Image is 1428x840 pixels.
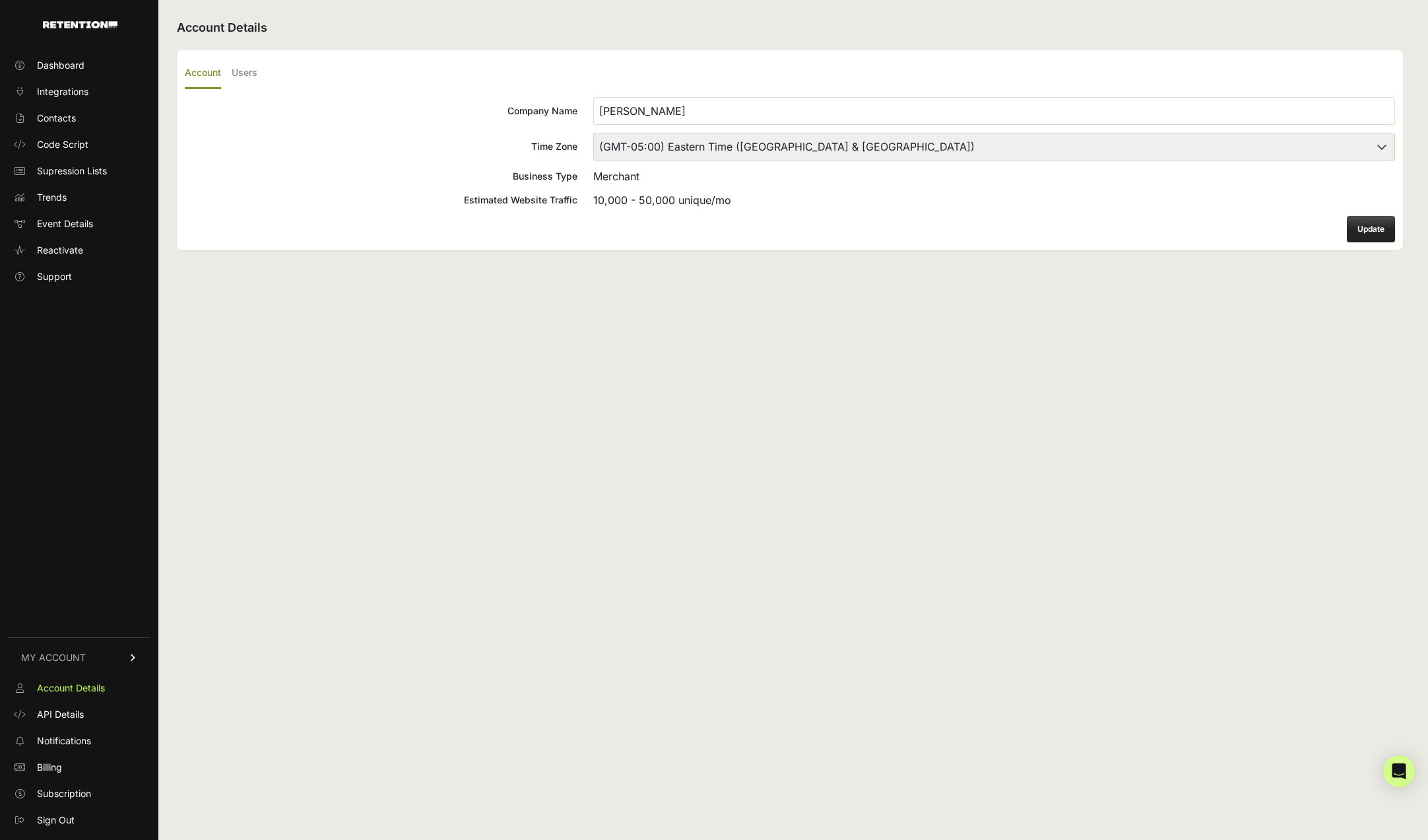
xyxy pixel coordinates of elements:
a: Account Details [8,678,150,699]
div: Merchant [593,168,1395,184]
a: Trends [8,187,150,208]
span: Dashboard [37,59,84,72]
h2: Account Details [177,18,1403,37]
a: Billing [8,757,150,778]
span: Sign Out [37,814,75,827]
div: Estimated Website Traffic [185,193,577,207]
a: Notifications [8,730,150,752]
span: Notifications [37,734,91,748]
a: Reactivate [8,240,150,261]
span: Subscription [37,787,91,800]
select: Time Zone [593,133,1395,160]
label: Users [232,58,257,89]
div: Business Type [185,170,577,183]
a: API Details [8,704,150,725]
div: Time Zone [185,140,577,153]
div: Company Name [185,104,577,118]
span: Reactivate [37,244,83,257]
a: Supression Lists [8,160,150,182]
a: Subscription [8,783,150,804]
span: API Details [37,708,84,721]
label: Account [185,58,221,89]
span: Integrations [37,85,88,98]
a: Contacts [8,108,150,129]
span: Support [37,270,72,283]
div: 10,000 - 50,000 unique/mo [593,192,1395,208]
span: Trends [37,191,67,204]
a: Support [8,266,150,287]
button: Update [1347,216,1395,242]
span: Event Details [37,217,93,230]
span: Code Script [37,138,88,151]
a: Event Details [8,213,150,234]
span: Contacts [37,112,76,125]
span: Billing [37,761,62,774]
a: Dashboard [8,55,150,76]
a: Integrations [8,81,150,102]
img: Retention.com [43,21,117,28]
span: MY ACCOUNT [21,651,86,664]
span: Supression Lists [37,164,107,178]
a: MY ACCOUNT [8,637,150,678]
a: Sign Out [8,810,150,831]
input: Company Name [593,97,1395,125]
a: Code Script [8,134,150,155]
span: Account Details [37,682,105,695]
div: Open Intercom Messenger [1383,755,1415,787]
